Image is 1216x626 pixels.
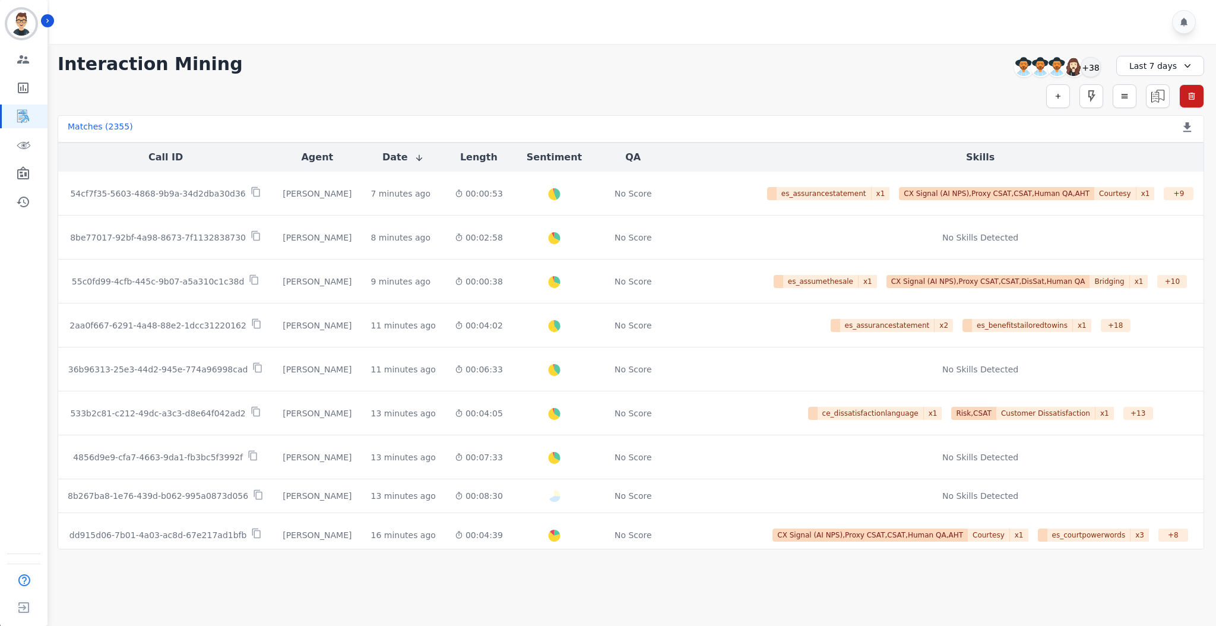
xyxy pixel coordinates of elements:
[924,407,942,420] span: x 1
[899,187,1094,200] span: CX Signal (AI NPS),Proxy CSAT,CSAT,Human QA,AHT
[615,188,652,200] div: No Score
[777,187,872,200] span: es_assurancestatement
[772,529,968,542] span: CX Signal (AI NPS),Proxy CSAT,CSAT,Human QA,AHT
[996,407,1095,420] span: Customer Dissatisfaction
[615,232,652,244] div: No Score
[615,320,652,331] div: No Score
[455,320,503,331] div: 00:04:02
[886,275,1090,288] span: CX Signal (AI NPS),Proxy CSAT,CSAT,DisSat,Human QA
[1090,275,1129,288] span: Bridging
[818,407,924,420] span: ce_dissatisfactionlanguage
[1164,187,1193,200] div: + 9
[783,275,859,288] span: es_assumethesale
[301,150,333,165] button: Agent
[283,451,351,463] div: [PERSON_NAME]
[615,451,652,463] div: No Score
[283,490,351,502] div: [PERSON_NAME]
[73,451,243,463] p: 4856d9e9-cfa7-4663-9da1-fb3bc5f3992f
[455,407,503,419] div: 00:04:05
[370,451,435,463] div: 13 minutes ago
[1094,187,1136,200] span: Courtesy
[69,529,247,541] p: dd915d06-7b01-4a03-ac8d-67e217ad1bfb
[283,407,351,419] div: [PERSON_NAME]
[455,451,503,463] div: 00:07:33
[7,10,36,38] img: Bordered avatar
[615,363,652,375] div: No Score
[455,188,503,200] div: 00:00:53
[1123,407,1153,420] div: + 13
[1095,407,1114,420] span: x 1
[1158,529,1188,542] div: + 8
[1157,275,1187,288] div: + 10
[1130,529,1149,542] span: x 3
[455,363,503,375] div: 00:06:33
[455,490,503,502] div: 00:08:30
[1010,529,1028,542] span: x 1
[455,276,503,287] div: 00:00:38
[859,275,877,288] span: x 1
[370,490,435,502] div: 13 minutes ago
[625,150,641,165] button: QA
[1136,187,1155,200] span: x 1
[1130,275,1148,288] span: x 1
[615,490,652,502] div: No Score
[70,188,245,200] p: 54cf7f35-5603-4868-9b9a-34d2dba30d36
[70,232,246,244] p: 8be77017-92bf-4a98-8673-7f1132838730
[68,490,248,502] p: 8b267ba8-1e76-439d-b062-995a0873d056
[942,363,1018,375] div: No Skills Detected
[1047,529,1131,542] span: es_courtpowerwords
[615,407,652,419] div: No Score
[460,150,498,165] button: Length
[966,150,995,165] button: Skills
[935,319,953,332] span: x 2
[68,121,133,137] div: Matches ( 2355 )
[69,320,246,331] p: 2aa0f667-6291-4a48-88e2-1dcc31220162
[70,407,245,419] p: 533b2c81-c212-49dc-a3c3-d8e64f042ad2
[382,150,425,165] button: Date
[283,363,351,375] div: [PERSON_NAME]
[1081,57,1101,77] div: +38
[148,150,183,165] button: Call ID
[283,320,351,331] div: [PERSON_NAME]
[1101,319,1130,332] div: + 18
[370,232,430,244] div: 8 minutes ago
[370,320,435,331] div: 11 minutes ago
[370,276,430,287] div: 9 minutes ago
[68,363,248,375] p: 36b96313-25e3-44d2-945e-774a96998cad
[283,529,351,541] div: [PERSON_NAME]
[370,407,435,419] div: 13 minutes ago
[968,529,1010,542] span: Courtesy
[872,187,890,200] span: x 1
[942,490,1018,502] div: No Skills Detected
[972,319,1073,332] span: es_benefitstailoredtowins
[72,276,245,287] p: 55c0fd99-4cfb-445c-9b07-a5a310c1c38d
[283,188,351,200] div: [PERSON_NAME]
[951,407,996,420] span: Risk,CSAT
[1073,319,1091,332] span: x 1
[1116,56,1204,76] div: Last 7 days
[283,232,351,244] div: [PERSON_NAME]
[370,529,435,541] div: 16 minutes ago
[455,529,503,541] div: 00:04:39
[615,276,652,287] div: No Score
[615,529,652,541] div: No Score
[942,451,1018,463] div: No Skills Detected
[58,53,243,75] h1: Interaction Mining
[942,232,1018,244] div: No Skills Detected
[370,363,435,375] div: 11 minutes ago
[283,276,351,287] div: [PERSON_NAME]
[455,232,503,244] div: 00:02:58
[370,188,430,200] div: 7 minutes ago
[527,150,582,165] button: Sentiment
[840,319,935,332] span: es_assurancestatement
